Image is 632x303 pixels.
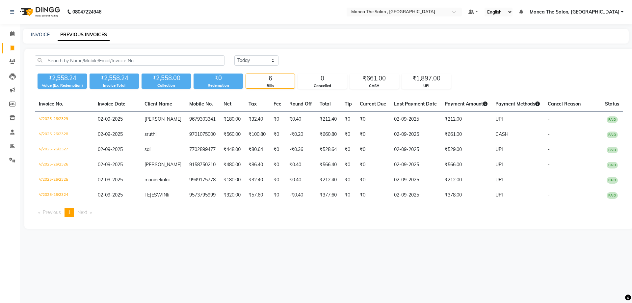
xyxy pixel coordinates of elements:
td: 02-09-2025 [390,157,441,172]
td: ₹0 [356,112,390,127]
div: 0 [298,74,347,83]
b: 08047224946 [72,3,101,21]
td: ₹57.60 [245,188,270,203]
span: 02-09-2025 [98,192,123,198]
span: maninekalai [145,177,170,183]
span: Current Due [360,101,386,107]
td: ₹660.80 [316,127,341,142]
td: ₹0 [341,157,356,172]
span: CASH [495,131,509,137]
img: logo [17,3,62,21]
span: - [548,192,550,198]
span: 02-09-2025 [98,177,123,183]
span: Manea The Salon, [GEOGRAPHIC_DATA] [530,9,619,15]
div: UPI [402,83,451,89]
td: ₹0 [341,188,356,203]
td: ₹0 [270,127,285,142]
span: UPI [495,116,503,122]
td: -₹0.40 [285,188,316,203]
td: ₹0 [270,142,285,157]
td: -₹0.36 [285,142,316,157]
div: ₹2,558.24 [38,74,87,83]
td: ₹0 [270,157,285,172]
td: ₹212.40 [316,172,341,188]
td: 9573795999 [185,188,220,203]
td: ₹0.40 [285,157,316,172]
div: Redemption [194,83,243,88]
span: PAID [607,162,618,168]
td: ₹0 [356,172,390,188]
a: INVOICE [31,32,50,38]
td: ₹480.00 [220,157,245,172]
span: 02-09-2025 [98,131,123,137]
span: Net [224,101,231,107]
span: Invoice No. [39,101,63,107]
td: ₹529.00 [441,142,491,157]
div: Collection [142,83,191,88]
td: ₹86.40 [245,157,270,172]
div: 6 [246,74,295,83]
nav: Pagination [35,208,623,217]
td: -₹0.20 [285,127,316,142]
div: ₹1,897.00 [402,74,451,83]
td: 02-09-2025 [390,127,441,142]
td: ₹212.40 [316,112,341,127]
td: 02-09-2025 [390,188,441,203]
td: 9949175778 [185,172,220,188]
td: ₹180.00 [220,172,245,188]
div: ₹661.00 [350,74,399,83]
td: V/2025-26/2327 [35,142,94,157]
td: ₹0 [270,112,285,127]
span: - [548,116,550,122]
span: Cancel Reason [548,101,581,107]
span: sruthi [145,131,156,137]
span: Invoice Date [98,101,125,107]
td: ₹566.40 [316,157,341,172]
span: Next [77,209,87,215]
span: 02-09-2025 [98,146,123,152]
td: ₹80.64 [245,142,270,157]
td: ₹0.40 [285,112,316,127]
td: ₹32.40 [245,112,270,127]
span: Tax [249,101,257,107]
span: Client Name [145,101,172,107]
span: PAID [607,177,618,184]
td: ₹377.60 [316,188,341,203]
span: Payment Amount [445,101,487,107]
div: Invoice Total [90,83,139,88]
span: 02-09-2025 [98,162,123,167]
td: V/2025-26/2328 [35,127,94,142]
td: ₹0 [341,142,356,157]
span: PAID [607,192,618,199]
span: 1 [68,209,70,215]
span: [PERSON_NAME] [145,116,181,122]
td: ₹320.00 [220,188,245,203]
td: ₹378.00 [441,188,491,203]
div: Bills [246,83,295,89]
input: Search by Name/Mobile/Email/Invoice No [35,55,224,66]
span: TEJESWINIi [145,192,169,198]
td: V/2025-26/2325 [35,172,94,188]
span: Last Payment Date [394,101,437,107]
div: CASH [350,83,399,89]
td: ₹0 [270,188,285,203]
td: ₹560.00 [220,127,245,142]
span: Mobile No. [189,101,213,107]
td: ₹212.00 [441,172,491,188]
td: ₹100.80 [245,127,270,142]
td: 02-09-2025 [390,112,441,127]
td: 9701075000 [185,127,220,142]
td: ₹0 [356,142,390,157]
td: ₹448.00 [220,142,245,157]
td: ₹661.00 [441,127,491,142]
div: Cancelled [298,83,347,89]
td: ₹0 [341,127,356,142]
td: ₹0 [356,188,390,203]
span: - [548,162,550,167]
span: Previous [43,209,61,215]
td: V/2025-26/2326 [35,157,94,172]
span: UPI [495,177,503,183]
span: UPI [495,192,503,198]
td: ₹0 [341,172,356,188]
span: 02-09-2025 [98,116,123,122]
